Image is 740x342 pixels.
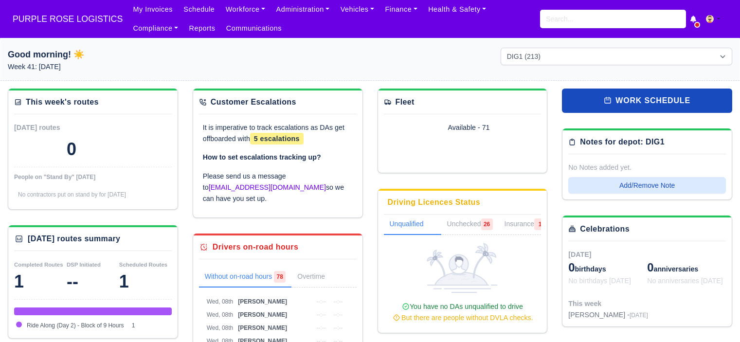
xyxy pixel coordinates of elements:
[540,10,686,28] input: Search...
[316,311,325,318] span: --:--
[568,251,591,258] span: [DATE]
[8,61,239,72] p: Week 41: [DATE]
[26,96,99,108] div: This week's routes
[211,96,296,108] div: Customer Escalations
[207,311,233,318] span: Wed, 08th
[67,272,119,291] div: --
[67,262,101,268] small: DSP Initiated
[388,197,481,208] div: Driving Licences Status
[481,218,493,230] span: 26
[499,215,552,235] a: Insurance
[28,233,120,245] div: [DATE] routes summary
[316,298,325,305] span: --:--
[203,171,353,204] p: Please send us a message to so we can have you set up.
[213,241,298,253] div: Drivers on-road hours
[209,183,326,191] a: [EMAIL_ADDRESS][DOMAIN_NAME]
[127,19,183,38] a: Compliance
[14,122,93,133] div: [DATE] routes
[238,311,287,318] span: [PERSON_NAME]
[388,312,538,324] div: But there are people without DVLA checks.
[274,271,286,283] span: 78
[568,277,631,285] span: No birthdays [DATE]
[384,215,441,235] a: Unqualified
[27,322,124,329] span: Ride Along (Day 2) - Block of 9 Hours
[207,298,233,305] span: Wed, 08th
[647,277,723,285] span: No anniversaries [DATE]
[647,260,726,275] div: anniversaries
[14,173,172,181] div: People on "Stand By" [DATE]
[221,19,288,38] a: Communications
[534,218,546,230] span: 1
[333,324,343,331] span: --:--
[568,260,647,275] div: birthdays
[568,309,648,321] div: [PERSON_NAME] -
[119,262,167,268] small: Scheduled Routes
[119,272,172,291] div: 1
[129,319,172,332] td: 1
[580,136,665,148] div: Notes for depot: DIG1
[203,122,353,144] p: It is imperative to track escalations as DAs get offboarded with
[568,261,575,274] span: 0
[250,133,304,144] span: 5 escalations
[238,298,287,305] span: [PERSON_NAME]
[333,311,343,318] span: --:--
[14,272,67,291] div: 1
[568,177,726,194] button: Add/Remove Note
[630,312,648,319] span: [DATE]
[67,140,76,159] div: 0
[14,307,172,315] div: Ride Along (Day 2) - Block of 9 Hours
[647,261,653,274] span: 0
[199,267,292,288] a: Without on-road hours
[8,10,127,29] a: PURPLE ROSE LOGISTICS
[562,89,732,113] a: work schedule
[388,301,538,324] div: You have no DAs unqualified to drive
[580,223,630,235] div: Celebrations
[291,267,344,288] a: Overtime
[568,162,726,173] div: No Notes added yet.
[18,191,126,198] span: No contractors put on stand by for [DATE]
[316,324,325,331] span: --:--
[207,324,233,331] span: Wed, 08th
[8,48,239,61] h1: Good morning! ☀️
[14,262,63,268] small: Completed Routes
[396,96,415,108] div: Fleet
[333,298,343,305] span: --:--
[183,19,220,38] a: Reports
[441,215,499,235] a: Unchecked
[8,9,127,29] span: PURPLE ROSE LOGISTICS
[568,300,601,307] span: This week
[238,324,287,331] span: [PERSON_NAME]
[448,122,527,133] div: Available - 71
[203,152,353,163] p: How to set escalations tracking up?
